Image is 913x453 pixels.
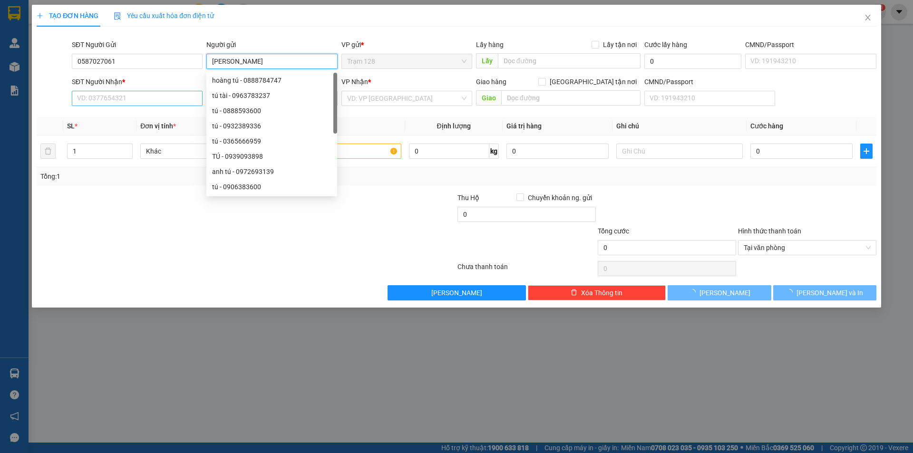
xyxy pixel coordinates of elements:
div: tú - 0888593600 [212,106,331,116]
span: Chuyển khoản ng. gửi [524,193,596,203]
label: Cước lấy hàng [644,41,687,48]
span: Giá trị hàng [506,122,542,130]
div: CMND/Passport [644,77,775,87]
div: CMND/Passport [745,39,876,50]
span: [PERSON_NAME] và In [796,288,863,298]
div: TÚ - 0939093898 [212,151,331,162]
div: SĐT Người Nhận [72,77,203,87]
span: VP Nhận [341,78,368,86]
span: [GEOGRAPHIC_DATA] tận nơi [546,77,641,87]
button: deleteXóa Thông tin [528,285,666,300]
span: loading [689,289,699,296]
button: plus [860,144,873,159]
input: 0 [506,144,609,159]
span: Tổng cước [598,227,629,235]
span: kg [489,144,499,159]
span: Thu Hộ [457,194,479,202]
div: hoàng tú - 0888784747 [212,75,331,86]
div: tú tài - 0963783237 [206,88,337,103]
span: close [864,14,872,21]
span: [PERSON_NAME] [431,288,482,298]
div: Người gửi [206,39,337,50]
span: SL [67,122,75,130]
span: Trạm 128 [347,54,466,68]
div: Chưa thanh toán [456,261,597,278]
span: TẠO ĐƠN HÀNG [37,12,98,19]
span: Tại văn phòng [744,241,871,255]
span: Lấy [476,53,498,68]
input: Dọc đường [501,90,641,106]
span: Giao [476,90,501,106]
div: anh tú - 0972693139 [206,164,337,179]
img: icon [114,12,121,20]
div: tú - 0906383600 [212,182,331,192]
button: [PERSON_NAME] [668,285,771,300]
div: tú - 0888593600 [206,103,337,118]
span: Định lượng [437,122,471,130]
input: Ghi Chú [616,144,743,159]
div: tú - 0932389336 [212,121,331,131]
span: Yêu cầu xuất hóa đơn điện tử [114,12,214,19]
button: Close [855,5,881,31]
th: Ghi chú [612,117,747,135]
span: plus [37,12,43,19]
span: plus [861,147,872,155]
input: Dọc đường [498,53,641,68]
span: Lấy hàng [476,41,504,48]
label: Hình thức thanh toán [738,227,801,235]
div: tú - 0365666959 [206,134,337,149]
span: Đơn vị tính [140,122,176,130]
div: tú - 0932389336 [206,118,337,134]
span: Khác [146,144,261,158]
div: Tổng: 1 [40,171,352,182]
div: anh tú - 0972693139 [212,166,331,177]
input: VD: Bàn, Ghế [274,144,401,159]
div: tú - 0906383600 [206,179,337,194]
div: TÚ - 0939093898 [206,149,337,164]
span: Giao hàng [476,78,506,86]
button: [PERSON_NAME] [388,285,526,300]
div: tú tài - 0963783237 [212,90,331,101]
span: Xóa Thông tin [581,288,622,298]
button: delete [40,144,56,159]
span: Cước hàng [750,122,783,130]
div: VP gửi [341,39,472,50]
input: Cước lấy hàng [644,54,741,69]
span: delete [571,289,577,297]
div: SĐT Người Gửi [72,39,203,50]
span: Lấy tận nơi [599,39,641,50]
div: tú - 0365666959 [212,136,331,146]
span: [PERSON_NAME] [699,288,750,298]
span: loading [786,289,796,296]
button: [PERSON_NAME] và In [773,285,876,300]
div: hoàng tú - 0888784747 [206,73,337,88]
